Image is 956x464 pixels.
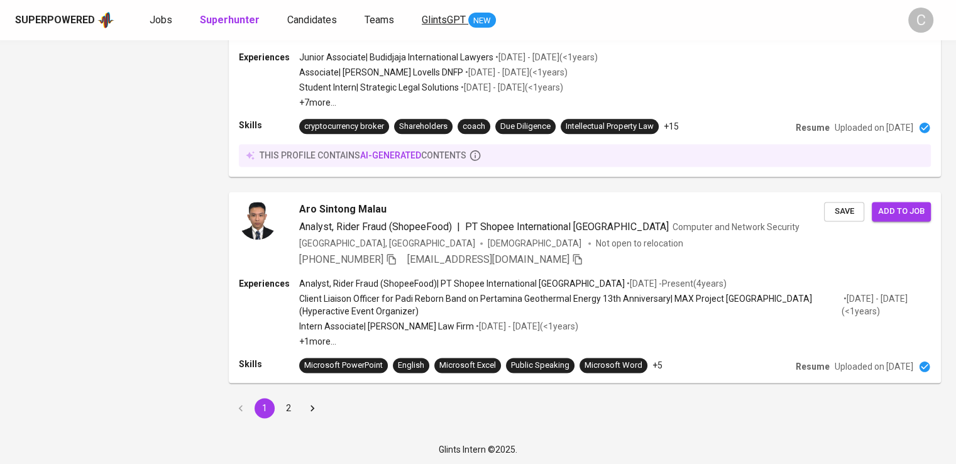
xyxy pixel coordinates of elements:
[229,192,941,383] a: Aro Sintong MalauAnalyst, Rider Fraud (ShopeeFood)|PT Shopee International [GEOGRAPHIC_DATA]Compu...
[842,292,931,318] p: • [DATE] - [DATE] ( <1 years )
[652,359,662,372] p: +5
[287,13,339,28] a: Candidates
[459,81,563,94] p: • [DATE] - [DATE] ( <1 years )
[150,14,172,26] span: Jobs
[625,277,727,290] p: • [DATE] - Present ( 4 years )
[299,221,452,233] span: Analyst, Rider Fraud (ShopeeFood)
[664,120,679,133] p: +15
[830,204,858,219] span: Save
[835,121,913,134] p: Uploaded on [DATE]
[474,320,578,333] p: • [DATE] - [DATE] ( <1 years )
[299,320,474,333] p: Intern Associate | [PERSON_NAME] Law Firm
[299,202,387,217] span: Aro Sintong Malau
[229,398,324,418] nav: pagination navigation
[463,66,568,79] p: • [DATE] - [DATE] ( <1 years )
[302,398,322,418] button: Go to next page
[835,360,913,373] p: Uploaded on [DATE]
[585,360,642,372] div: Microsoft Word
[596,237,683,250] p: Not open to relocation
[287,14,337,26] span: Candidates
[299,277,625,290] p: Analyst, Rider Fraud (ShopeeFood) | PT Shopee International [GEOGRAPHIC_DATA]
[299,253,383,265] span: [PHONE_NUMBER]
[299,81,459,94] p: Student Intern | Strategic Legal Solutions
[365,14,394,26] span: Teams
[260,149,466,162] p: this profile contains contents
[299,335,931,348] p: +1 more ...
[15,13,95,28] div: Superpowered
[399,121,448,133] div: Shareholders
[15,11,114,30] a: Superpoweredapp logo
[824,202,864,221] button: Save
[398,360,424,372] div: English
[796,360,830,373] p: Resume
[239,277,299,290] p: Experiences
[239,358,299,370] p: Skills
[200,13,262,28] a: Superhunter
[439,360,496,372] div: Microsoft Excel
[97,11,114,30] img: app logo
[239,119,299,131] p: Skills
[796,121,830,134] p: Resume
[239,51,299,64] p: Experiences
[299,66,463,79] p: Associate | [PERSON_NAME] Lovells DNFP
[299,96,598,109] p: +7 more ...
[255,398,275,418] button: page 1
[511,360,569,372] div: Public Speaking
[278,398,299,418] button: Go to page 2
[465,221,669,233] span: PT Shopee International [GEOGRAPHIC_DATA]
[239,202,277,240] img: 0c0f71b4b232d91b313b9e5ed61b617d.png
[299,292,842,318] p: Client Liaison Officer for Padi Reborn Band on Pertamina Geothermal Energy 13th Anniversary | MAX...
[468,14,496,27] span: NEW
[872,202,931,221] button: Add to job
[360,150,421,160] span: AI-generated
[299,237,475,250] div: [GEOGRAPHIC_DATA], [GEOGRAPHIC_DATA]
[200,14,260,26] b: Superhunter
[493,51,598,64] p: • [DATE] - [DATE] ( <1 years )
[150,13,175,28] a: Jobs
[407,253,569,265] span: [EMAIL_ADDRESS][DOMAIN_NAME]
[365,13,397,28] a: Teams
[422,13,496,28] a: GlintsGPT NEW
[488,237,583,250] span: [DEMOGRAPHIC_DATA]
[422,14,466,26] span: GlintsGPT
[304,360,383,372] div: Microsoft PowerPoint
[457,219,460,235] span: |
[673,222,799,232] span: Computer and Network Security
[299,51,493,64] p: Junior Associate | Budidjaja International Lawyers
[304,121,384,133] div: cryptocurrency broker
[500,121,551,133] div: Due Diligence
[463,121,485,133] div: coach
[878,204,925,219] span: Add to job
[908,8,933,33] div: C
[566,121,654,133] div: Intellectual Property Law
